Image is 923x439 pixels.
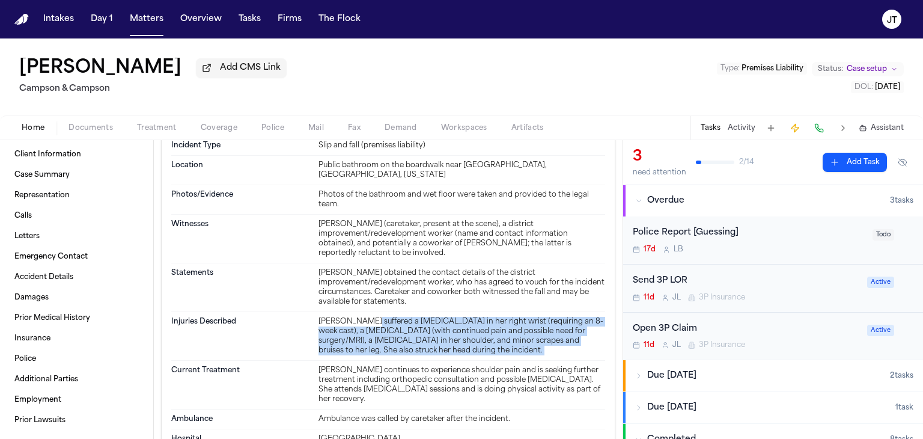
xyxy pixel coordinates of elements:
[19,58,181,79] button: Edit matter name
[314,8,365,30] button: The Flock
[171,317,311,355] dt: Injuries Described
[318,414,605,424] div: Ambulance was called by caretaker after the incident.
[633,322,860,336] div: Open 3P Claim
[890,371,913,381] span: 2 task s
[854,84,873,91] span: DOL :
[699,340,745,350] span: 3P Insurance
[633,226,865,240] div: Police Report [Guessing]
[672,293,681,302] span: J L
[10,329,144,348] a: Insurance
[812,62,904,76] button: Change status from Case setup
[847,64,887,74] span: Case setup
[261,123,284,133] span: Police
[318,141,605,150] div: Slip and fall (premises liability)
[10,411,144,430] a: Prior Lawsuits
[308,123,324,133] span: Mail
[10,247,144,266] a: Emergency Contact
[10,268,144,287] a: Accident Details
[318,366,605,404] div: [PERSON_NAME] continues to experience shoulder pain and is seeking further treatment including or...
[699,293,745,302] span: 3P Insurance
[873,229,894,241] span: Todo
[10,186,144,205] a: Representation
[871,123,904,133] span: Assistant
[10,206,144,226] a: Calls
[196,58,287,78] button: Add CMS Link
[623,313,923,360] div: Open task: Open 3P Claim
[201,123,237,133] span: Coverage
[318,161,605,180] div: Public bathroom on the boardwalk near [GEOGRAPHIC_DATA], [GEOGRAPHIC_DATA], [US_STATE]
[273,8,306,30] button: Firms
[633,147,686,167] div: 3
[385,123,417,133] span: Demand
[441,123,487,133] span: Workspaces
[171,366,311,404] dt: Current Treatment
[818,64,843,74] span: Status:
[823,153,887,172] button: Add Task
[728,123,755,133] button: Activity
[86,8,118,30] a: Day 1
[10,288,144,307] a: Damages
[644,340,654,350] span: 11d
[623,265,923,313] div: Open task: Send 3P LOR
[647,402,696,414] span: Due [DATE]
[137,123,177,133] span: Treatment
[234,8,266,30] button: Tasks
[175,8,227,30] button: Overview
[720,65,740,72] span: Type :
[890,196,913,206] span: 3 task s
[10,390,144,410] a: Employment
[739,158,754,167] span: 2 / 14
[10,309,144,328] a: Prior Medical History
[10,145,144,164] a: Client Information
[623,392,923,423] button: Due [DATE]1task
[811,120,827,137] button: Make a Call
[623,216,923,265] div: Open task: Police Report [Guessing]
[623,185,923,216] button: Overdue3tasks
[171,268,311,307] dt: Statements
[717,63,807,75] button: Edit Type: Premises Liability
[867,325,894,336] span: Active
[10,165,144,185] a: Case Summary
[69,123,113,133] span: Documents
[511,123,544,133] span: Artifacts
[763,120,779,137] button: Add Task
[19,82,287,96] h2: Campson & Campson
[647,195,684,207] span: Overdue
[674,245,683,254] span: L B
[318,317,605,355] div: [PERSON_NAME] suffered a [MEDICAL_DATA] in her right wrist (requiring an 8-week cast), a [MEDICAL...
[895,403,913,413] span: 1 task
[19,58,181,79] h1: [PERSON_NAME]
[875,84,900,91] span: [DATE]
[171,414,311,424] dt: Ambulance
[348,123,361,133] span: Fax
[171,190,311,209] dt: Photos/Evidence
[633,168,686,177] div: need attention
[10,227,144,246] a: Letters
[171,141,311,150] dt: Incident Type
[647,370,696,382] span: Due [DATE]
[633,274,860,288] div: Send 3P LOR
[787,120,803,137] button: Create Immediate Task
[10,370,144,389] a: Additional Parties
[38,8,79,30] button: Intakes
[14,14,29,25] a: Home
[644,293,654,302] span: 11d
[851,81,904,93] button: Edit DOL: 2025-05-23
[220,62,281,74] span: Add CMS Link
[318,219,605,258] div: [PERSON_NAME] (caretaker, present at the scene), a district improvement/redevelopment worker (nam...
[125,8,168,30] button: Matters
[10,349,144,369] a: Police
[644,245,656,254] span: 17d
[742,65,803,72] span: Premises Liability
[859,123,904,133] button: Assistant
[14,14,29,25] img: Finch Logo
[672,340,681,350] span: J L
[701,123,720,133] button: Tasks
[318,268,605,307] div: [PERSON_NAME] obtained the contact details of the district improvement/redevelopment worker, who ...
[171,219,311,258] dt: Witnesses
